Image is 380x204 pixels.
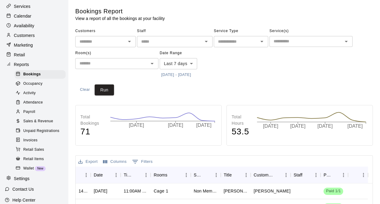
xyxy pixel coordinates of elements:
[330,171,339,179] button: Sort
[14,23,34,29] p: Availability
[5,31,63,40] a: Customers
[15,164,66,173] div: WalletNew
[23,90,36,96] span: Activity
[347,123,362,129] tspan: [DATE]
[5,12,63,21] a: Calendar
[137,26,213,36] span: Staff
[191,166,221,183] div: Service
[23,137,37,143] span: Invoices
[5,2,63,11] div: Services
[5,21,63,30] a: Availability
[15,126,68,136] a: Unpaid Registrations
[94,166,103,183] div: Date
[302,171,311,179] button: Sort
[317,123,333,129] tspan: [DATE]
[5,174,63,183] a: Settings
[23,109,35,115] span: Payroll
[242,170,251,179] button: Menu
[148,59,156,68] button: Open
[251,166,291,183] div: Customers
[323,188,343,194] span: Paid 1/1
[194,166,203,183] div: Service
[151,166,190,183] div: Rooms
[95,84,114,96] button: Run
[94,188,107,194] div: Sun, Sep 21, 2025
[75,84,95,96] button: Clear
[14,61,29,67] p: Reports
[281,170,291,179] button: Menu
[15,80,66,88] div: Occupancy
[76,166,91,183] div: ID
[15,136,66,145] div: Invoices
[154,166,167,183] div: Rooms
[14,32,35,38] p: Customers
[160,48,213,58] span: Date Range
[254,166,273,183] div: Customers
[15,98,66,107] div: Attendance
[221,166,251,183] div: Title
[23,71,41,77] span: Bookings
[258,37,266,46] button: Open
[15,154,68,164] a: Retail Items
[15,127,66,135] div: Unpaid Registrations
[339,170,348,179] button: Menu
[15,108,66,116] div: Payroll
[35,167,46,170] span: New
[15,136,68,145] a: Invoices
[351,171,359,179] button: Sort
[12,186,34,192] p: Contact Us
[79,171,87,179] button: Sort
[263,123,278,129] tspan: [DATE]
[15,117,66,126] div: Sales & Revenue
[194,188,218,194] div: Non Member Individual Cage Rental (5 or less players)
[294,166,302,183] div: Staff
[203,171,212,179] button: Sort
[23,166,34,172] span: Wallet
[214,26,268,36] span: Service Type
[320,166,348,183] div: Payment
[232,114,251,127] p: Total Hours
[77,157,99,166] button: Export
[75,7,165,15] h5: Bookings Report
[232,171,240,179] button: Sort
[168,123,183,128] tspan: [DATE]
[5,50,63,59] a: Retail
[23,147,44,153] span: Retail Sales
[23,128,59,134] span: Unpaid Registrations
[15,145,68,154] a: Retail Sales
[15,70,66,79] div: Bookings
[232,127,251,137] h4: 53.5
[323,166,330,183] div: Payment
[15,70,68,79] a: Bookings
[160,70,193,80] button: [DATE] - [DATE]
[125,37,134,46] button: Open
[15,117,68,126] a: Sales & Revenue
[14,176,30,182] p: Settings
[5,60,63,69] a: Reports
[202,37,210,46] button: Open
[212,170,221,179] button: Menu
[154,188,168,194] p: Cage 1
[269,26,352,36] span: Service(s)
[224,166,232,183] div: Title
[91,166,121,183] div: Date
[23,81,43,87] span: Occupancy
[80,127,104,137] h4: 71
[75,15,165,21] p: View a report of all the bookings at your facility
[124,166,133,183] div: Time
[15,107,68,117] a: Payroll
[15,155,66,163] div: Retail Items
[75,26,136,36] span: Customers
[160,58,197,69] div: Last 7 days
[15,98,68,107] a: Attendance
[14,13,31,19] p: Calendar
[12,197,35,203] p: Help Center
[141,170,151,179] button: Menu
[5,41,63,50] a: Marketing
[133,171,141,179] button: Sort
[273,171,281,179] button: Sort
[75,48,158,58] span: Room(s)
